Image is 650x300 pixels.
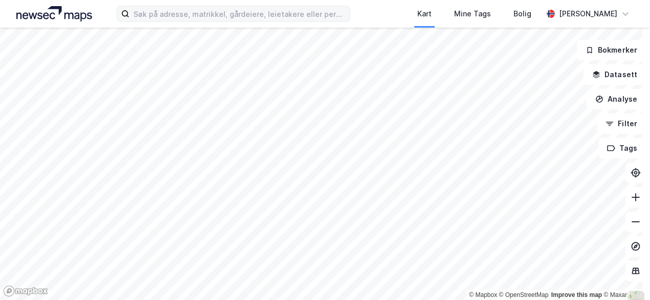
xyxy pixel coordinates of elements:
div: Mine Tags [454,8,491,20]
div: Bolig [513,8,531,20]
img: logo.a4113a55bc3d86da70a041830d287a7e.svg [16,6,92,21]
input: Søk på adresse, matrikkel, gårdeiere, leietakere eller personer [129,6,349,21]
div: Kart [417,8,432,20]
div: [PERSON_NAME] [559,8,617,20]
iframe: Chat Widget [599,251,650,300]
